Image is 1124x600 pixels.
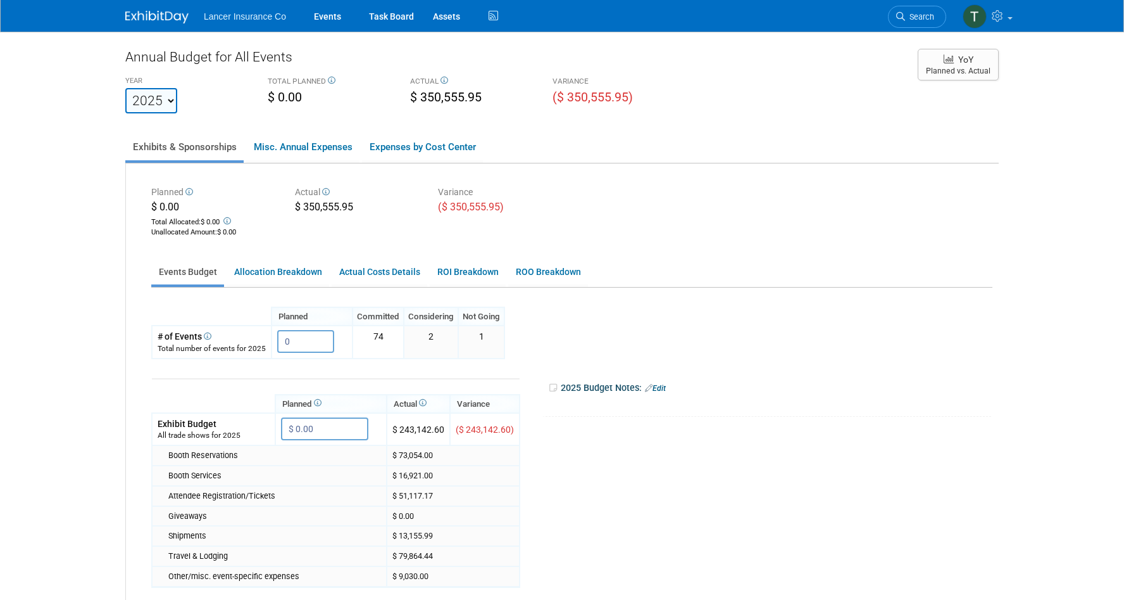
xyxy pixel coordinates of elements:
[168,530,381,542] div: Shipments
[456,424,514,435] span: ($ 243,142.60)
[387,566,520,587] td: $ 9,030.00
[125,48,905,73] div: Annual Budget for All Events
[151,228,215,236] span: Unallocated Amount
[963,4,987,29] img: Terrence Forrest
[438,201,504,213] span: ($ 350,555.95)
[268,76,391,89] div: TOTAL PLANNED
[404,307,458,326] th: Considering
[332,260,427,284] a: Actual Costs Details
[125,11,189,23] img: ExhibitDay
[458,307,504,326] th: Not Going
[151,215,276,227] div: Total Allocated:
[168,490,381,502] div: Attendee Registration/Tickets
[387,466,520,486] td: $ 16,921.00
[168,470,381,482] div: Booth Services
[918,49,999,80] button: YoY Planned vs. Actual
[227,260,329,284] a: Allocation Breakdown
[553,90,633,105] span: ($ 350,555.95)
[458,326,504,358] td: 1
[168,571,381,582] div: Other/misc. event-specific expenses
[204,11,286,22] span: Lancer Insurance Co
[168,450,381,461] div: Booth Reservations
[387,395,450,413] th: Actual
[362,134,483,160] a: Expenses by Cost Center
[387,486,520,506] td: $ 51,117.17
[410,90,482,105] span: $ 350,555.95
[246,134,359,160] a: Misc. Annual Expenses
[430,260,506,284] a: ROI Breakdown
[151,186,276,200] div: Planned
[158,430,270,441] div: All trade shows for 2025
[151,227,276,238] div: :
[151,201,179,213] span: $ 0.00
[217,228,236,236] span: $ 0.00
[125,134,244,160] a: Exhibits & Sponsorships
[905,12,934,22] span: Search
[275,395,387,413] th: Planned
[387,526,520,546] td: $ 13,155.99
[295,186,420,200] div: Actual
[158,330,266,343] div: # of Events
[151,260,224,284] a: Events Budget
[958,54,973,65] span: YoY
[272,307,353,326] th: Planned
[404,326,458,358] td: 2
[553,76,676,89] div: VARIANCE
[548,378,991,398] div: 2025 Budget Notes:
[450,395,520,413] th: Variance
[387,445,520,466] td: $ 73,054.00
[645,384,666,393] a: Edit
[888,6,946,28] a: Search
[438,186,563,200] div: Variance
[168,551,381,562] div: Travel & Lodging
[168,511,381,522] div: Giveaways
[158,418,270,430] div: Exhibit Budget
[387,413,450,445] td: $ 243,142.60
[353,307,404,326] th: Committed
[387,506,520,527] td: $ 0.00
[158,343,266,354] div: Total number of events for 2025
[295,200,420,217] div: $ 350,555.95
[387,546,520,566] td: $ 79,864.44
[508,260,588,284] a: ROO Breakdown
[353,326,404,358] td: 74
[201,218,220,226] span: $ 0.00
[125,76,249,88] div: YEAR
[268,90,302,105] span: $ 0.00
[410,76,534,89] div: ACTUAL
